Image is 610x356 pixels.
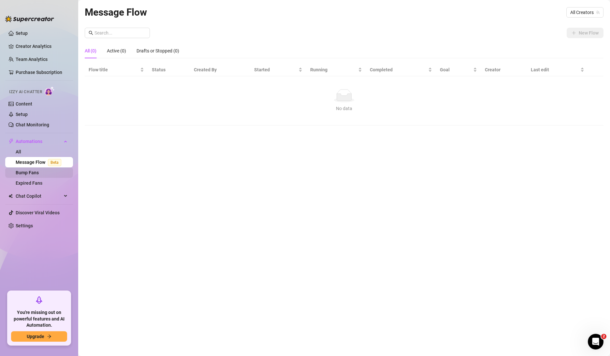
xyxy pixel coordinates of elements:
[85,47,96,54] div: All (0)
[16,180,42,186] a: Expired Fans
[306,64,366,76] th: Running
[527,64,588,76] th: Last edit
[27,334,44,339] span: Upgrade
[16,57,48,62] a: Team Analytics
[11,331,67,342] button: Upgradearrow-right
[310,66,356,73] span: Running
[436,64,481,76] th: Goal
[16,223,33,228] a: Settings
[8,194,13,198] img: Chat Copilot
[16,101,32,107] a: Content
[94,29,146,36] input: Search...
[370,66,427,73] span: Completed
[35,296,43,304] span: rocket
[16,210,60,215] a: Discover Viral Videos
[5,16,54,22] img: logo-BBDzfeDw.svg
[16,191,62,201] span: Chat Copilot
[48,159,61,166] span: Beta
[9,89,42,95] span: Izzy AI Chatter
[11,309,67,329] span: You're missing out on powerful features and AI Automation.
[596,10,600,14] span: team
[16,170,39,175] a: Bump Fans
[190,64,250,76] th: Created By
[89,31,93,35] span: search
[588,334,603,349] iframe: Intercom live chat
[91,105,597,112] div: No data
[601,334,606,339] span: 2
[16,136,62,147] span: Automations
[567,28,603,38] button: New Flow
[16,31,28,36] a: Setup
[107,47,126,54] div: Active (0)
[481,64,527,76] th: Creator
[570,7,600,17] span: All Creators
[16,112,28,117] a: Setup
[16,67,68,78] a: Purchase Subscription
[16,160,64,165] a: Message FlowBeta
[254,66,298,73] span: Started
[89,66,139,73] span: Flow title
[45,86,55,96] img: AI Chatter
[366,64,436,76] th: Completed
[250,64,307,76] th: Started
[148,64,190,76] th: Status
[8,139,14,144] span: thunderbolt
[16,41,68,51] a: Creator Analytics
[85,5,147,20] article: Message Flow
[85,64,148,76] th: Flow title
[137,47,179,54] div: Drafts or Stopped (0)
[531,66,579,73] span: Last edit
[16,122,49,127] a: Chat Monitoring
[47,334,51,339] span: arrow-right
[440,66,472,73] span: Goal
[16,149,21,154] a: All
